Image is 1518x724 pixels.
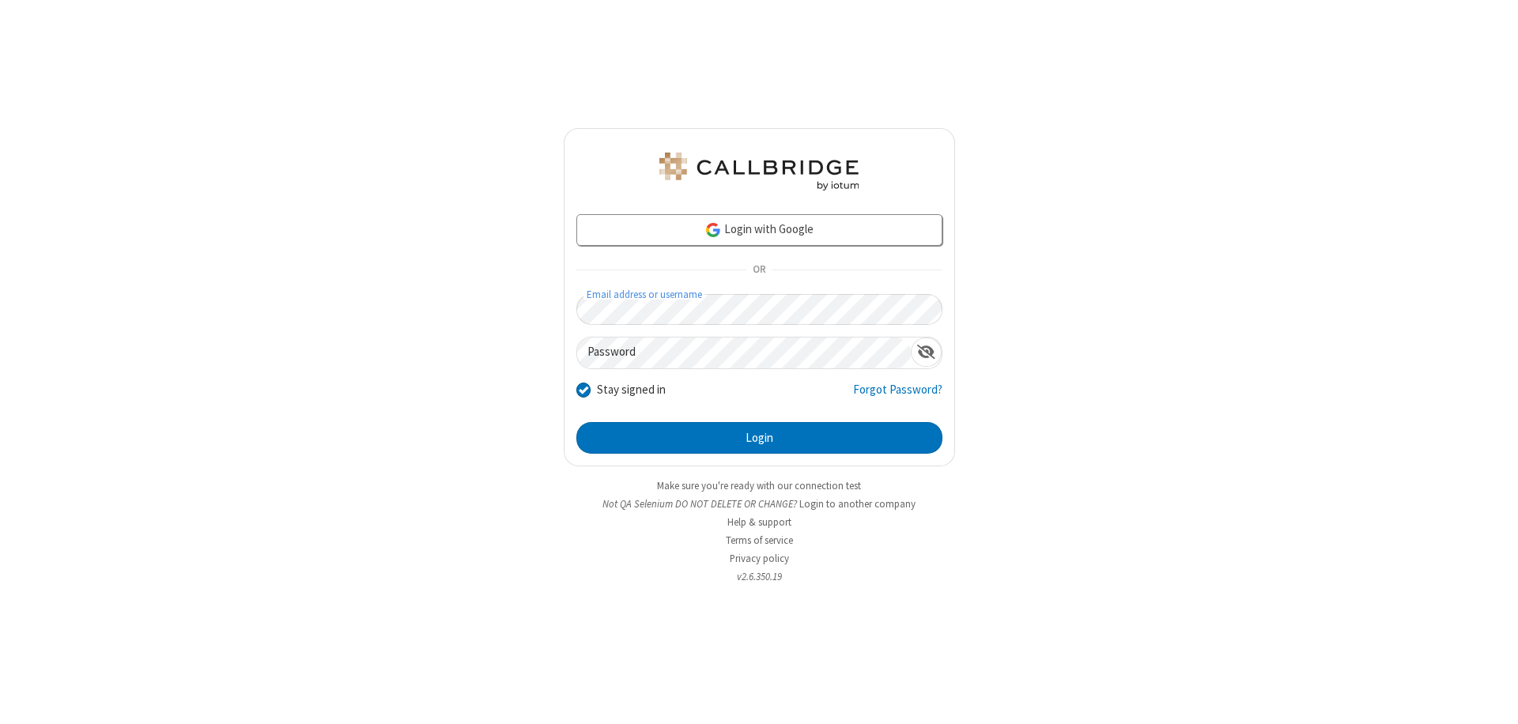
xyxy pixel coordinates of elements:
a: Terms of service [726,534,793,547]
a: Forgot Password? [853,381,942,411]
img: google-icon.png [704,221,722,239]
img: QA Selenium DO NOT DELETE OR CHANGE [656,153,862,190]
label: Stay signed in [597,381,666,399]
input: Email address or username [576,294,942,325]
a: Help & support [727,515,791,529]
button: Login to another company [799,496,916,511]
div: Show password [911,337,942,367]
li: v2.6.350.19 [564,569,955,584]
button: Login [576,422,942,454]
input: Password [577,337,911,368]
a: Login with Google [576,214,942,246]
span: OR [746,259,772,281]
li: Not QA Selenium DO NOT DELETE OR CHANGE? [564,496,955,511]
a: Privacy policy [730,552,789,565]
a: Make sure you're ready with our connection test [657,479,861,492]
